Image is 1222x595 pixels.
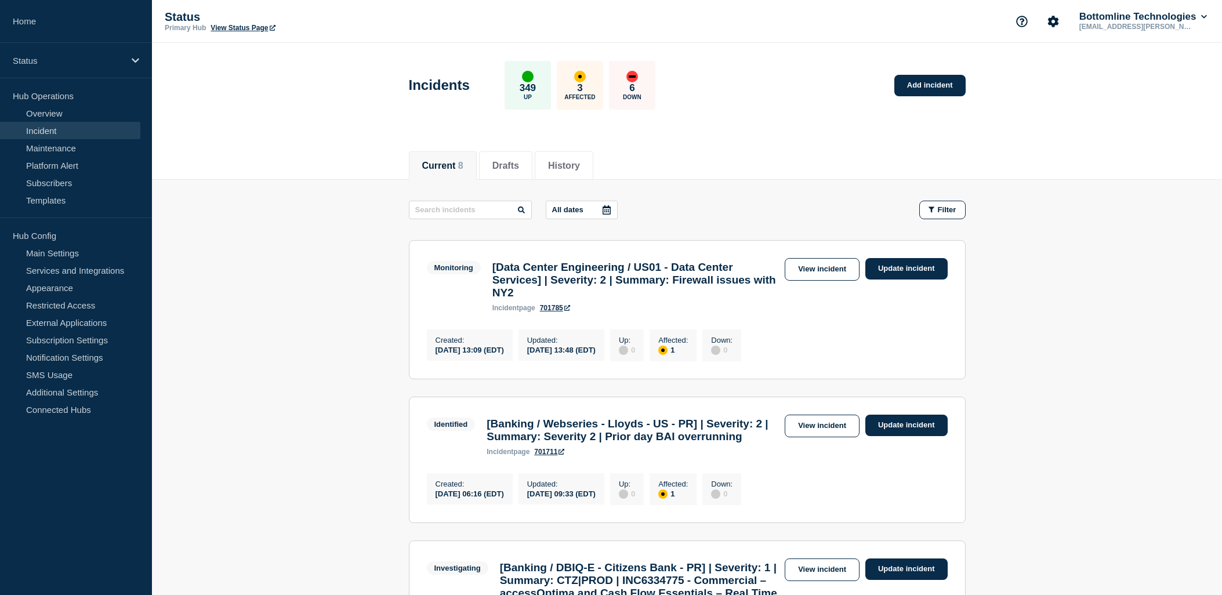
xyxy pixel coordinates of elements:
[658,344,688,355] div: 1
[487,418,779,443] h3: [Banking / Webseries - Lloyds - US - PR] | Severity: 2 | Summary: Severity 2 | Prior day BAI over...
[492,304,535,312] p: page
[436,344,504,354] div: [DATE] 13:09 (EDT)
[658,489,668,499] div: affected
[409,77,470,93] h1: Incidents
[711,489,720,499] div: disabled
[619,488,635,499] div: 0
[574,71,586,82] div: affected
[938,205,956,214] span: Filter
[865,415,948,436] a: Update incident
[422,161,463,171] button: Current 8
[711,488,733,499] div: 0
[527,488,596,498] div: [DATE] 09:33 (EDT)
[564,94,595,100] p: Affected
[785,558,860,581] a: View incident
[865,258,948,280] a: Update incident
[540,304,570,312] a: 701785
[1077,23,1198,31] p: [EMAIL_ADDRESS][PERSON_NAME][DOMAIN_NAME]
[13,56,124,66] p: Status
[458,161,463,170] span: 8
[865,558,948,580] a: Update incident
[785,415,860,437] a: View incident
[785,258,860,281] a: View incident
[619,344,635,355] div: 0
[629,82,634,94] p: 6
[1041,9,1065,34] button: Account settings
[711,346,720,355] div: disabled
[552,205,583,214] p: All dates
[522,71,534,82] div: up
[546,201,618,219] button: All dates
[211,24,275,32] a: View Status Page
[487,448,530,456] p: page
[427,261,481,274] span: Monitoring
[524,94,532,100] p: Up
[711,344,733,355] div: 0
[436,488,504,498] div: [DATE] 06:16 (EDT)
[409,201,532,219] input: Search incidents
[623,94,641,100] p: Down
[548,161,580,171] button: History
[619,336,635,344] p: Up :
[619,489,628,499] div: disabled
[427,418,476,431] span: Identified
[711,336,733,344] p: Down :
[1010,9,1034,34] button: Support
[1077,11,1209,23] button: Bottomline Technologies
[658,336,688,344] p: Affected :
[894,75,966,96] a: Add incident
[427,561,488,575] span: Investigating
[492,261,779,299] h3: [Data Center Engineering / US01 - Data Center Services] | Severity: 2 | Summary: Firewall issues ...
[527,480,596,488] p: Updated :
[658,488,688,499] div: 1
[577,82,582,94] p: 3
[487,448,513,456] span: incident
[919,201,966,219] button: Filter
[492,304,519,312] span: incident
[492,161,519,171] button: Drafts
[711,480,733,488] p: Down :
[436,336,504,344] p: Created :
[619,480,635,488] p: Up :
[534,448,564,456] a: 701711
[165,10,397,24] p: Status
[520,82,536,94] p: 349
[619,346,628,355] div: disabled
[658,480,688,488] p: Affected :
[436,480,504,488] p: Created :
[527,344,596,354] div: [DATE] 13:48 (EDT)
[658,346,668,355] div: affected
[165,24,206,32] p: Primary Hub
[626,71,638,82] div: down
[527,336,596,344] p: Updated :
